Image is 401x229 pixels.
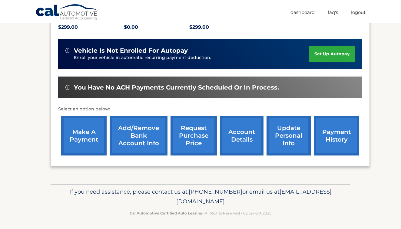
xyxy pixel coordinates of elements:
a: payment history [314,116,359,155]
span: You have no ACH payments currently scheduled or in process. [74,84,279,91]
p: Select an option below: [58,106,362,113]
p: Enroll your vehicle in automatic recurring payment deduction. [74,54,309,61]
span: [PHONE_NUMBER] [189,188,242,195]
a: FAQ's [328,7,338,17]
strong: Cal Automotive Certified Auto Leasing [130,211,202,215]
a: request purchase price [171,116,217,155]
span: [EMAIL_ADDRESS][DOMAIN_NAME] [176,188,332,205]
a: update personal info [267,116,311,155]
p: - All Rights Reserved - Copyright 2025 [55,210,346,216]
span: vehicle is not enrolled for autopay [74,47,188,54]
a: make a payment [61,116,107,155]
p: $299.00 [189,23,255,31]
img: alert-white.svg [65,48,70,53]
a: Add/Remove bank account info [110,116,167,155]
a: account details [220,116,263,155]
img: alert-white.svg [65,85,70,90]
p: $0.00 [124,23,190,31]
a: Logout [351,7,366,17]
p: $299.00 [58,23,124,31]
p: If you need assistance, please contact us at: or email us at [55,187,346,206]
a: set up autopay [309,46,355,62]
a: Cal Automotive [35,4,99,21]
a: Dashboard [290,7,315,17]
